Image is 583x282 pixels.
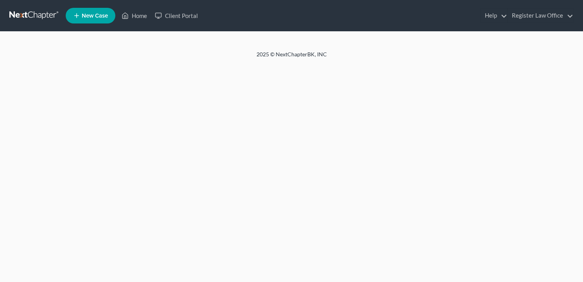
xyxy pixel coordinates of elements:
a: Register Law Office [508,9,573,23]
a: Client Portal [151,9,202,23]
new-legal-case-button: New Case [66,8,115,23]
a: Help [481,9,507,23]
a: Home [118,9,151,23]
div: 2025 © NextChapterBK, INC [69,50,515,65]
